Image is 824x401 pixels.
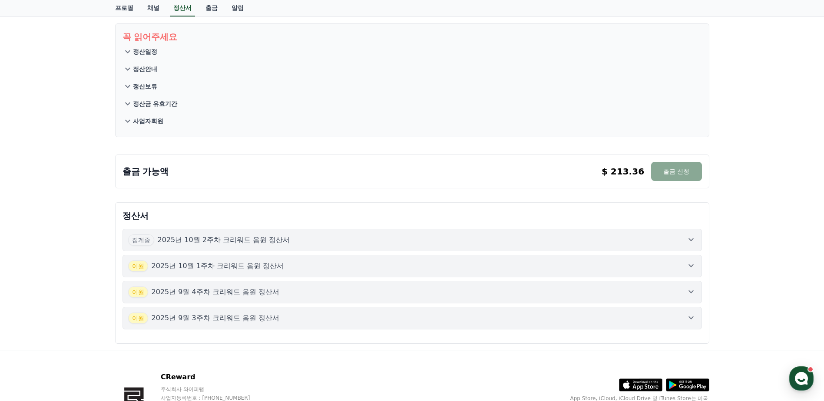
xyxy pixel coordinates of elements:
[651,162,702,181] button: 출금 신청
[122,31,702,43] p: 꼭 읽어주세요
[27,288,33,295] span: 홈
[161,372,267,382] p: CReward
[128,260,148,272] span: 이월
[79,289,90,296] span: 대화
[122,60,702,78] button: 정산안내
[128,234,154,246] span: 집계중
[112,275,167,297] a: 설정
[3,275,57,297] a: 홈
[122,95,702,112] button: 정산금 유효기간
[122,255,702,277] button: 이월 2025년 10월 1주차 크리워드 음원 정산서
[152,261,284,271] p: 2025년 10월 1주차 크리워드 음원 정산서
[122,165,169,177] p: 출금 가능액
[122,210,702,222] p: 정산서
[158,235,290,245] p: 2025년 10월 2주차 크리워드 음원 정산서
[133,82,157,91] p: 정산보류
[122,112,702,130] button: 사업자회원
[152,313,280,323] p: 2025년 9월 3주차 크리워드 음원 정산서
[128,312,148,324] span: 이월
[133,117,163,125] p: 사업자회원
[133,47,157,56] p: 정산일정
[602,165,644,177] p: $ 213.36
[122,43,702,60] button: 정산일정
[133,99,178,108] p: 정산금 유효기간
[161,386,267,393] p: 주식회사 와이피랩
[122,307,702,329] button: 이월 2025년 9월 3주차 크리워드 음원 정산서
[152,287,280,297] p: 2025년 9월 4주차 크리워드 음원 정산서
[134,288,145,295] span: 설정
[122,229,702,251] button: 집계중 2025년 10월 2주차 크리워드 음원 정산서
[128,286,148,298] span: 이월
[122,78,702,95] button: 정산보류
[57,275,112,297] a: 대화
[133,65,157,73] p: 정산안내
[122,281,702,303] button: 이월 2025년 9월 4주차 크리워드 음원 정산서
